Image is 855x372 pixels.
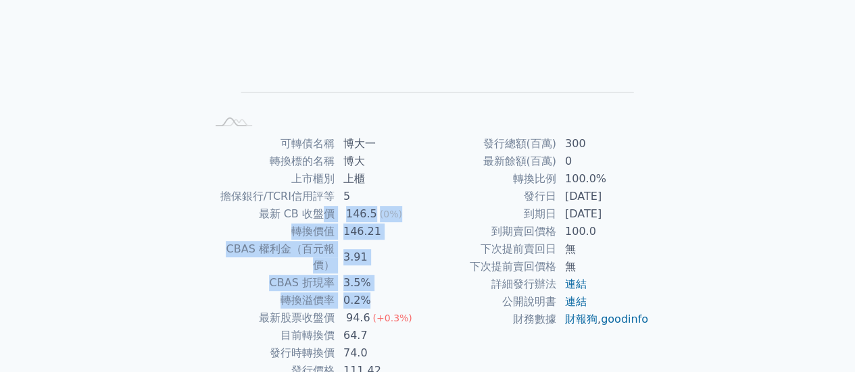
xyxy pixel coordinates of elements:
td: 到期賣回價格 [428,223,557,240]
td: 財務數據 [428,311,557,328]
td: 公開說明書 [428,293,557,311]
td: 74.0 [335,344,428,362]
span: (+0.3%) [372,313,412,323]
td: 100.0% [557,170,650,188]
td: 下次提前賣回日 [428,240,557,258]
td: 3.5% [335,274,428,292]
td: 最新餘額(百萬) [428,153,557,170]
td: 博大一 [335,135,428,153]
td: 擔保銀行/TCRI信用評等 [206,188,335,205]
td: 轉換溢價率 [206,292,335,309]
a: 連結 [565,295,587,308]
td: [DATE] [557,188,650,205]
td: 發行日 [428,188,557,205]
td: 最新股票收盤價 [206,309,335,327]
td: 無 [557,258,650,275]
td: 可轉債名稱 [206,135,335,153]
td: 下次提前賣回價格 [428,258,557,275]
td: 3.91 [335,240,428,274]
td: 5 [335,188,428,205]
td: [DATE] [557,205,650,223]
td: 轉換標的名稱 [206,153,335,170]
td: 146.21 [335,223,428,240]
td: 發行時轉換價 [206,344,335,362]
td: 無 [557,240,650,258]
div: 146.5 [343,206,380,222]
td: 轉換比例 [428,170,557,188]
td: 100.0 [557,223,650,240]
td: 300 [557,135,650,153]
span: (0%) [380,209,402,219]
td: 詳細發行辦法 [428,275,557,293]
td: 目前轉換價 [206,327,335,344]
div: 94.6 [343,310,373,326]
td: 上市櫃別 [206,170,335,188]
td: 上櫃 [335,170,428,188]
td: 博大 [335,153,428,170]
td: CBAS 折現率 [206,274,335,292]
td: 0 [557,153,650,170]
iframe: Chat Widget [787,307,855,372]
td: 發行總額(百萬) [428,135,557,153]
td: 最新 CB 收盤價 [206,205,335,223]
td: , [557,311,650,328]
td: 64.7 [335,327,428,344]
td: CBAS 權利金（百元報價） [206,240,335,274]
a: 連結 [565,277,587,290]
a: goodinfo [601,313,648,325]
td: 到期日 [428,205,557,223]
div: 聊天小工具 [787,307,855,372]
td: 0.2% [335,292,428,309]
td: 轉換價值 [206,223,335,240]
a: 財報狗 [565,313,597,325]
